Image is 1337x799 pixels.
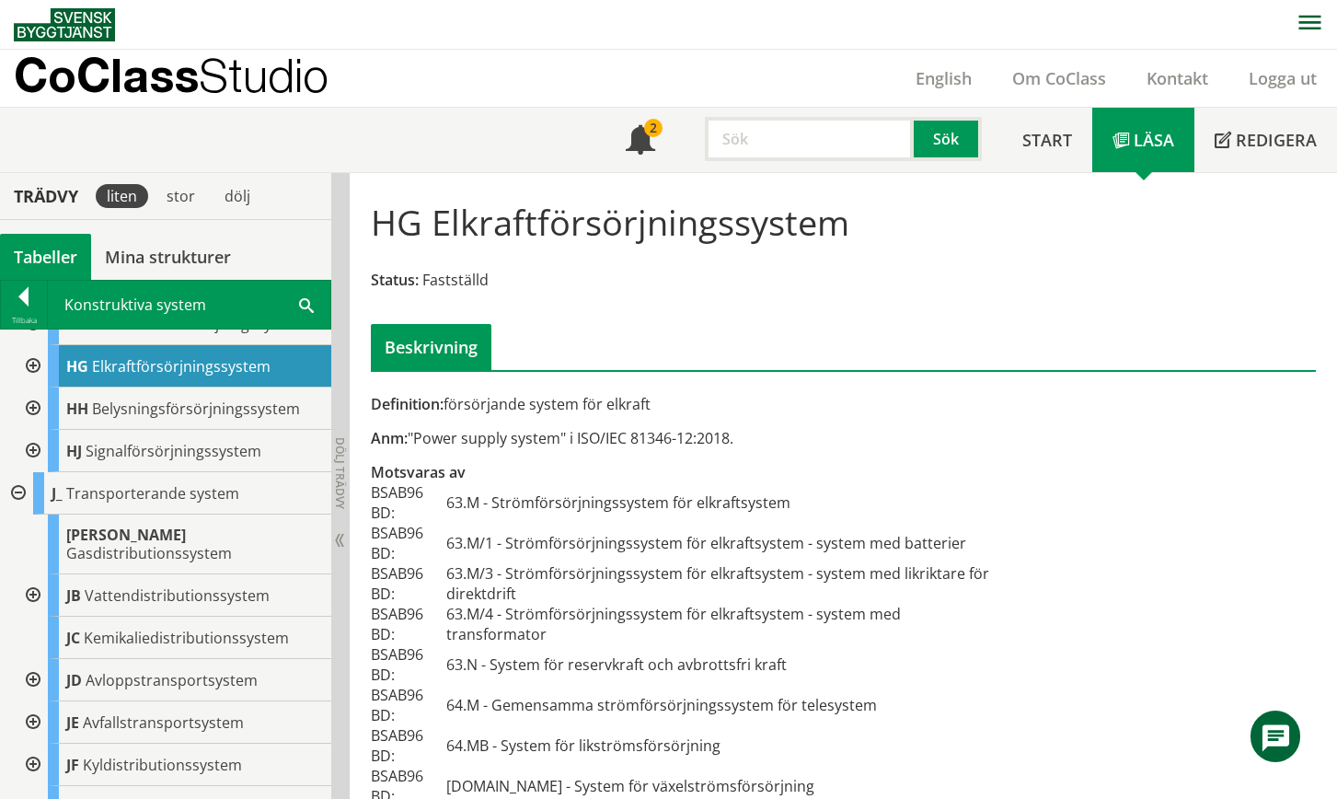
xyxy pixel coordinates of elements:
[605,108,675,172] a: 2
[52,483,63,504] span: J_
[66,543,232,563] span: Gasdistributionssystem
[66,399,88,419] span: HH
[66,525,186,545] span: [PERSON_NAME]
[895,67,992,89] a: English
[1228,67,1337,89] a: Logga ut
[371,394,444,414] span: Definition:
[299,295,314,314] span: Sök i tabellen
[332,437,348,509] span: Dölj trädvy
[1236,129,1317,151] span: Redigera
[371,685,446,725] td: BSAB96 BD:
[446,604,993,644] td: 63.M/4 - Strömförsörjningssystem för elkraftsystem - system med transformator
[1126,67,1228,89] a: Kontakt
[66,356,88,376] span: HG
[705,117,914,161] input: Sök
[1194,108,1337,172] a: Redigera
[66,755,79,775] span: JF
[48,281,330,329] div: Konstruktiva system
[85,585,270,606] span: Vattendistributionssystem
[14,50,368,107] a: CoClassStudio
[83,755,242,775] span: Kyldistributionssystem
[446,644,993,685] td: 63.N - System för reservkraft och avbrottsfri kraft
[66,670,82,690] span: JD
[1002,108,1092,172] a: Start
[1092,108,1194,172] a: Läsa
[446,482,993,523] td: 63.M - Strömförsörjningssystem för elkraftsystem
[422,270,489,290] span: Fastställd
[371,202,849,242] h1: HG Elkraftförsörjningssystem
[66,585,81,606] span: JB
[1134,129,1174,151] span: Läsa
[4,186,88,206] div: Trädvy
[14,64,328,86] p: CoClass
[446,523,993,563] td: 63.M/1 - Strömförsörjningssystem för elkraftsystem - system med batterier
[83,712,244,733] span: Avfallstransportsystem
[156,184,206,208] div: stor
[199,48,328,102] span: Studio
[371,324,491,370] div: Beskrivning
[371,725,446,766] td: BSAB96 BD:
[446,685,993,725] td: 64.M - Gemensamma strömförsörjningssystem för telesystem
[371,428,993,448] div: "Power supply system" i ISO/IEC 81346-12:2018.
[66,712,79,733] span: JE
[14,8,115,41] img: Svensk Byggtjänst
[446,563,993,604] td: 63.M/3 - Strömförsörjningssystem för elkraftsystem - system med likriktare för direktdrift
[371,394,993,414] div: försörjande system för elkraft
[213,184,261,208] div: dölj
[1,313,47,328] div: Tillbaka
[371,462,466,482] span: Motsvaras av
[644,119,663,137] div: 2
[371,270,419,290] span: Status:
[91,234,245,280] a: Mina strukturer
[86,441,261,461] span: Signalförsörjningssystem
[96,184,148,208] div: liten
[84,628,289,648] span: Kemikaliedistributionssystem
[626,127,655,156] span: Notifikationer
[371,563,446,604] td: BSAB96 BD:
[371,523,446,563] td: BSAB96 BD:
[371,428,408,448] span: Anm:
[371,644,446,685] td: BSAB96 BD:
[992,67,1126,89] a: Om CoClass
[446,725,993,766] td: 64.MB - System för likströmsförsörjning
[66,628,80,648] span: JC
[914,117,982,161] button: Sök
[371,604,446,644] td: BSAB96 BD:
[92,399,300,419] span: Belysningsförsörjningssystem
[92,356,271,376] span: Elkraftförsörjningssystem
[66,441,82,461] span: HJ
[86,670,258,690] span: Avloppstransportsystem
[371,482,446,523] td: BSAB96 BD:
[1022,129,1072,151] span: Start
[66,483,239,504] span: Transporterande system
